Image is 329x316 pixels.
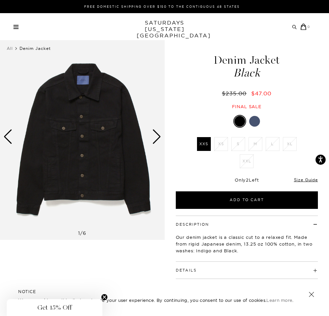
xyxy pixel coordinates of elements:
div: Only Left [176,177,318,183]
span: Get 15% Off [37,304,72,312]
p: We use cookies on this site to enhance your user experience. By continuing, you consent to our us... [18,297,310,304]
span: 2 [246,177,249,183]
a: SATURDAYS[US_STATE][GEOGRAPHIC_DATA] [137,20,192,39]
button: Close teaser [101,294,108,301]
div: Final sale [173,104,321,109]
button: Details [176,268,197,272]
h5: NOTICE [18,289,310,295]
div: Previous slide [3,129,12,144]
span: Denim Jacket [20,46,51,51]
div: Get 15% OffClose teaser [7,299,102,316]
span: 1 [78,230,80,236]
p: Our denim jacket is a classic cut to a relaxed fit. Made from rigid Japanese denim, 13.25 oz 100%... [176,234,318,254]
button: Description [176,223,209,226]
a: All [7,46,13,51]
h1: Denim Jacket [173,55,321,78]
span: Black [173,67,321,78]
a: Size Guide [294,177,318,182]
a: Learn more [266,297,292,303]
span: $47.00 [251,90,271,97]
span: 6 [83,230,86,236]
div: Next slide [152,129,161,144]
label: XXS [197,137,211,151]
button: Add to Cart [176,191,318,209]
a: 0 [300,24,310,30]
p: FREE DOMESTIC SHIPPING OVER $150 TO THE CONTIGUOUS 48 STATES [16,4,308,9]
del: $235.00 [222,90,249,97]
small: 0 [307,25,310,29]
